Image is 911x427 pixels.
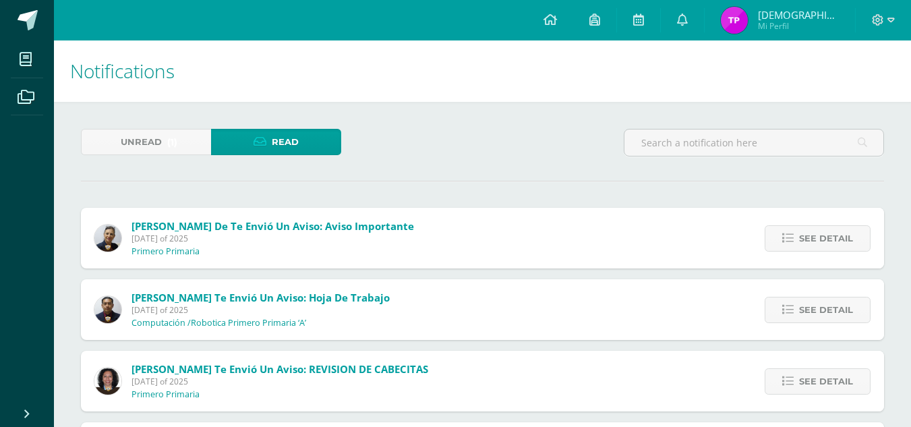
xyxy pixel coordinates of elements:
p: Primero Primaria [131,389,200,400]
span: [PERSON_NAME] te envió un aviso: REVISION DE CABECITAS [131,362,428,376]
span: See detail [799,297,853,322]
img: 00cf77779cfcf5138e55e95813e2c976.png [721,7,748,34]
img: 67f0ede88ef848e2db85819136c0f493.png [94,225,121,252]
p: Primero Primaria [131,246,200,257]
span: [DATE] of 2025 [131,376,428,387]
img: e68d219a534587513e5f5ff35cf77afa.png [94,368,121,395]
span: (1) [167,130,177,154]
p: Computación /Robotica Primero Primaria ‘A’ [131,318,306,329]
span: Mi Perfil [758,20,839,32]
a: Unread(1) [81,129,211,155]
span: Unread [121,130,162,154]
img: 63b025e05e2674fa2c4b68c162dd1c4e.png [94,296,121,323]
span: See detail [799,226,853,251]
input: Search a notification here [624,130,883,156]
span: [PERSON_NAME] te envió un aviso: Hoja de trabajo [131,291,390,304]
span: [DATE] of 2025 [131,233,414,244]
a: Read [211,129,341,155]
span: Read [272,130,299,154]
span: [PERSON_NAME] de te envió un aviso: Aviso Importante [131,219,414,233]
span: Notifications [70,58,175,84]
span: [DEMOGRAPHIC_DATA][PERSON_NAME] [758,8,839,22]
span: [DATE] of 2025 [131,304,390,316]
span: See detail [799,369,853,394]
